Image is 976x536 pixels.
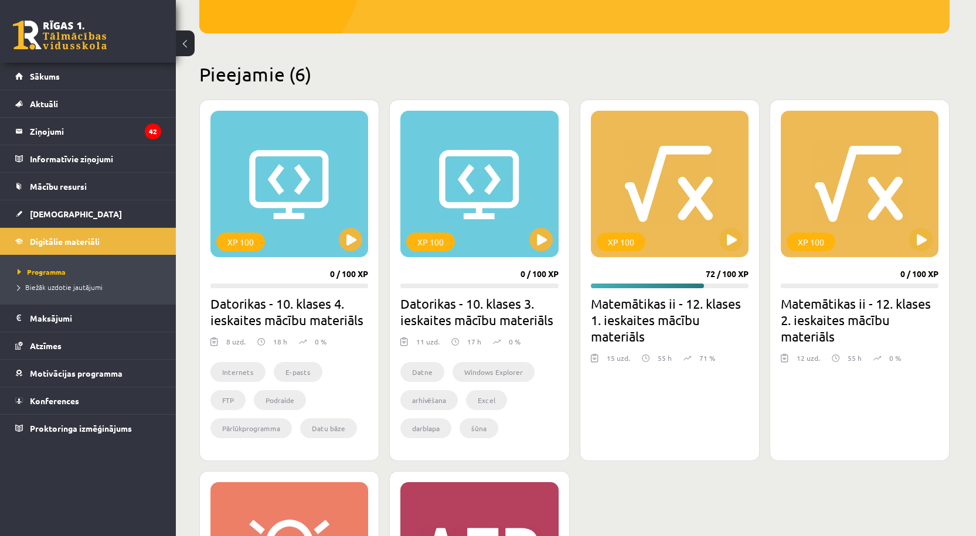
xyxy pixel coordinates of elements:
[226,336,246,354] div: 8 uzd.
[400,418,451,438] li: darblapa
[15,305,161,332] a: Maksājumi
[597,233,645,251] div: XP 100
[460,418,498,438] li: šūna
[466,390,507,410] li: Excel
[30,145,161,172] legend: Informatīvie ziņojumi
[453,362,535,382] li: Windows Explorer
[889,353,901,363] p: 0 %
[210,362,266,382] li: Internets
[848,353,862,363] p: 55 h
[18,267,66,276] span: Programma
[30,395,79,406] span: Konferences
[15,173,161,200] a: Mācību resursi
[30,423,132,433] span: Proktoringa izmēģinājums
[18,282,103,292] span: Biežāk uzdotie jautājumi
[30,368,123,378] span: Motivācijas programma
[216,233,265,251] div: XP 100
[400,362,444,382] li: Datne
[18,267,164,277] a: Programma
[210,295,368,328] h2: Datorikas - 10. klases 4. ieskaites mācību materiāls
[658,353,672,363] p: 55 h
[30,71,60,81] span: Sākums
[400,390,458,410] li: arhivēšana
[30,181,87,192] span: Mācību resursi
[199,63,950,86] h2: Pieejamie (6)
[18,282,164,292] a: Biežāk uzdotie jautājumi
[467,336,481,347] p: 17 h
[254,390,306,410] li: Podraide
[273,336,287,347] p: 18 h
[15,63,161,90] a: Sākums
[15,415,161,442] a: Proktoringa izmēģinājums
[400,295,558,328] h2: Datorikas - 10. klases 3. ieskaites mācību materiāls
[315,336,327,347] p: 0 %
[300,418,357,438] li: Datu bāze
[145,124,161,139] i: 42
[30,209,122,219] span: [DEMOGRAPHIC_DATA]
[591,295,749,344] h2: Matemātikas ii - 12. klases 1. ieskaites mācību materiāls
[15,118,161,145] a: Ziņojumi42
[30,236,100,247] span: Digitālie materiāli
[210,418,292,438] li: Pārlūkprogramma
[15,90,161,117] a: Aktuāli
[15,228,161,255] a: Digitālie materiāli
[15,360,161,387] a: Motivācijas programma
[781,295,938,344] h2: Matemātikas ii - 12. klases 2. ieskaites mācību materiāls
[30,118,161,145] legend: Ziņojumi
[607,353,630,370] div: 15 uzd.
[30,98,58,109] span: Aktuāli
[30,340,62,351] span: Atzīmes
[15,145,161,172] a: Informatīvie ziņojumi
[30,305,161,332] legend: Maksājumi
[406,233,455,251] div: XP 100
[797,353,820,370] div: 12 uzd.
[15,387,161,414] a: Konferences
[13,21,107,50] a: Rīgas 1. Tālmācības vidusskola
[15,200,161,227] a: [DEMOGRAPHIC_DATA]
[274,362,322,382] li: E-pasts
[699,353,715,363] p: 71 %
[210,390,246,410] li: FTP
[787,233,835,251] div: XP 100
[509,336,521,347] p: 0 %
[416,336,440,354] div: 11 uzd.
[15,332,161,359] a: Atzīmes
